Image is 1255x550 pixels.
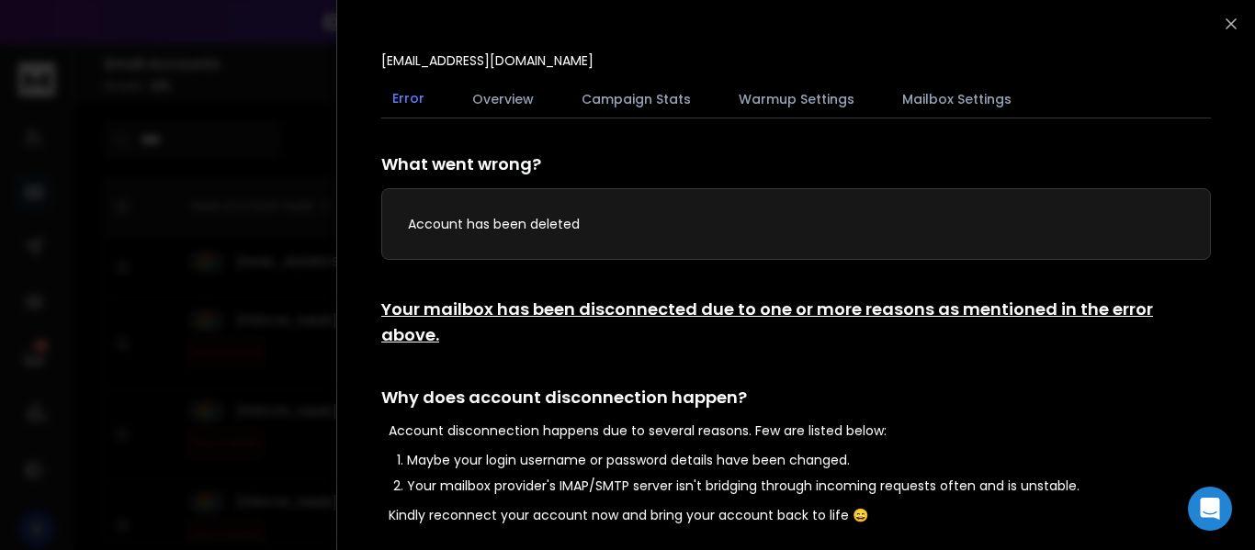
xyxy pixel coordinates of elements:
[408,215,1184,233] p: Account has been deleted
[461,79,545,119] button: Overview
[571,79,702,119] button: Campaign Stats
[1188,487,1232,531] div: Open Intercom Messenger
[381,152,1211,177] h1: What went wrong?
[381,78,435,120] button: Error
[389,421,1211,440] p: Account disconnection happens due to several reasons. Few are listed below:
[381,385,1211,410] h1: Why does account disconnection happen?
[407,477,1211,495] li: Your mailbox provider's IMAP/SMTP server isn't bridging through incoming requests often and is un...
[389,506,1211,524] p: Kindly reconnect your account now and bring your account back to life 😄
[407,451,1211,469] li: Maybe your login username or password details have been changed.
[381,51,594,70] p: [EMAIL_ADDRESS][DOMAIN_NAME]
[728,79,865,119] button: Warmup Settings
[381,297,1211,348] h1: Your mailbox has been disconnected due to one or more reasons as mentioned in the error above.
[891,79,1023,119] button: Mailbox Settings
